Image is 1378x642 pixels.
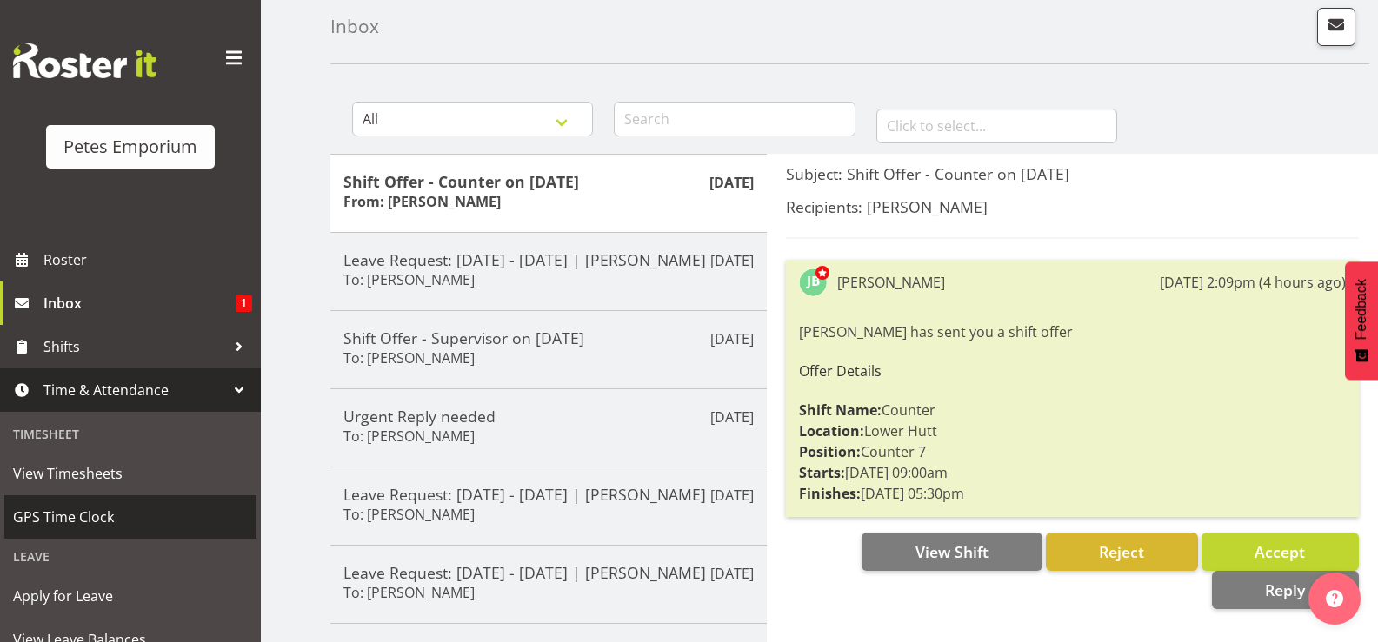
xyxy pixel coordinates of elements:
[43,290,236,316] span: Inbox
[343,271,475,288] h6: To: [PERSON_NAME]
[1202,533,1359,571] button: Accept
[343,193,501,210] h6: From: [PERSON_NAME]
[4,539,256,574] div: Leave
[13,504,248,530] span: GPS Time Clock
[1212,571,1359,609] button: Reply
[710,328,754,349] p: [DATE]
[1160,272,1346,293] div: [DATE] 2:09pm (4 hours ago)
[1265,579,1305,600] span: Reply
[710,407,754,427] p: [DATE]
[1326,590,1343,607] img: help-xxl-2.png
[343,584,475,601] h6: To: [PERSON_NAME]
[786,164,1359,183] h5: Subject: Shift Offer - Counter on [DATE]
[4,495,256,539] a: GPS Time Clock
[799,484,861,503] strong: Finishes:
[343,427,475,445] h6: To: [PERSON_NAME]
[799,268,827,296] img: jodine-bunn132.jpg
[799,442,861,461] strong: Position:
[43,334,226,360] span: Shifts
[710,250,754,271] p: [DATE]
[709,172,754,193] p: [DATE]
[343,506,475,523] h6: To: [PERSON_NAME]
[799,400,882,420] strong: Shift Name:
[13,583,248,609] span: Apply for Leave
[799,421,864,440] strong: Location:
[862,533,1042,571] button: View Shift
[710,485,754,506] p: [DATE]
[343,563,754,582] h5: Leave Request: [DATE] - [DATE] | [PERSON_NAME]
[343,485,754,504] h5: Leave Request: [DATE] - [DATE] | [PERSON_NAME]
[43,247,252,273] span: Roster
[343,407,754,426] h5: Urgent Reply needed
[837,272,945,293] div: [PERSON_NAME]
[4,416,256,452] div: Timesheet
[799,363,1346,379] h6: Offer Details
[63,134,197,160] div: Petes Emporium
[343,250,754,269] h5: Leave Request: [DATE] - [DATE] | [PERSON_NAME]
[4,452,256,495] a: View Timesheets
[876,109,1117,143] input: Click to select...
[915,541,989,562] span: View Shift
[13,460,248,486] span: View Timesheets
[786,197,1359,216] h5: Recipients: [PERSON_NAME]
[799,463,845,482] strong: Starts:
[1354,279,1369,340] span: Feedback
[614,102,855,136] input: Search
[13,43,156,78] img: Rosterit website logo
[343,172,754,191] h5: Shift Offer - Counter on [DATE]
[4,574,256,618] a: Apply for Leave
[1255,541,1305,562] span: Accept
[799,317,1346,508] div: [PERSON_NAME] has sent you a shift offer Counter Lower Hutt Counter 7 [DATE] 09:00am [DATE] 05:30pm
[1099,541,1144,562] span: Reject
[1345,261,1378,380] button: Feedback - Show survey
[330,17,379,36] h4: Inbox
[343,328,754,347] h5: Shift Offer - Supervisor on [DATE]
[343,349,475,367] h6: To: [PERSON_NAME]
[710,563,754,584] p: [DATE]
[43,377,226,403] span: Time & Attendance
[1046,533,1198,571] button: Reject
[236,295,252,312] span: 1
